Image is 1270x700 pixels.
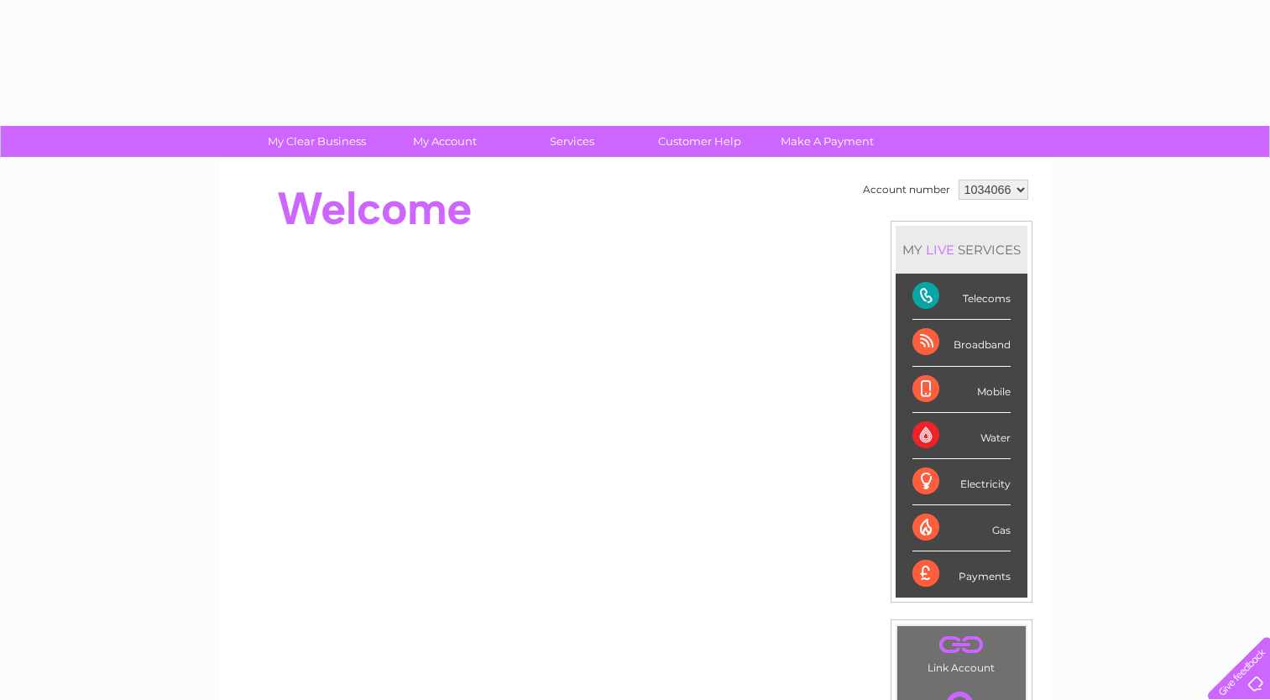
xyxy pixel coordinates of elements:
div: LIVE [922,242,958,258]
div: Gas [912,505,1011,551]
div: Mobile [912,367,1011,413]
div: Broadband [912,320,1011,366]
td: Account number [859,175,954,204]
a: My Clear Business [248,126,386,157]
a: My Account [375,126,514,157]
a: Make A Payment [758,126,896,157]
a: Services [503,126,641,157]
div: Water [912,413,1011,459]
td: Link Account [896,625,1027,678]
div: Payments [912,551,1011,597]
div: Electricity [912,459,1011,505]
div: MY SERVICES [896,226,1027,274]
div: Telecoms [912,274,1011,320]
a: Customer Help [630,126,769,157]
a: . [902,630,1022,660]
